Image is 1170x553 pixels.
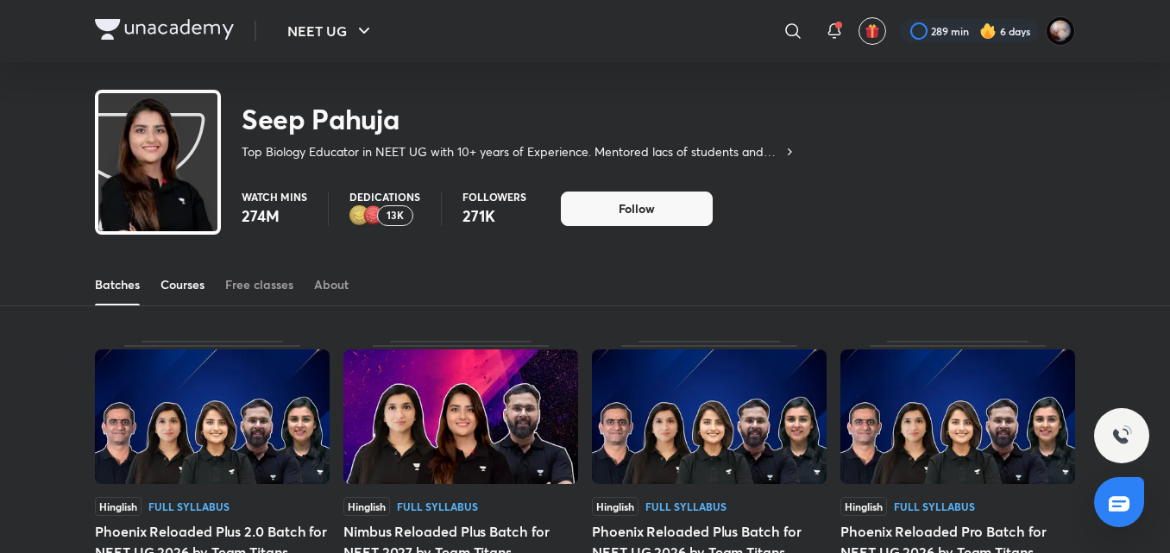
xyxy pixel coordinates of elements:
[242,143,783,160] p: Top Biology Educator in NEET UG with 10+ years of Experience. Mentored lacs of students and Top R...
[242,102,796,136] h2: Seep Pahuja
[277,14,385,48] button: NEET UG
[160,276,204,293] div: Courses
[859,17,886,45] button: avatar
[343,497,390,516] span: Hinglish
[95,19,234,40] img: Company Logo
[397,501,478,512] div: Full Syllabus
[95,19,234,44] a: Company Logo
[349,205,370,226] img: educator badge2
[148,501,230,512] div: Full Syllabus
[242,205,307,226] p: 274M
[314,264,349,305] a: About
[343,349,578,484] img: Thumbnail
[349,192,420,202] p: Dedications
[619,200,655,217] span: Follow
[645,501,727,512] div: Full Syllabus
[95,276,140,293] div: Batches
[840,497,887,516] span: Hinglish
[95,349,330,484] img: Thumbnail
[561,192,713,226] button: Follow
[95,264,140,305] a: Batches
[865,23,880,39] img: avatar
[95,497,142,516] span: Hinglish
[979,22,997,40] img: streak
[363,205,384,226] img: educator badge1
[840,349,1075,484] img: Thumbnail
[225,276,293,293] div: Free classes
[1046,16,1075,46] img: Swarit
[1111,425,1132,446] img: ttu
[242,192,307,202] p: Watch mins
[160,264,204,305] a: Courses
[387,210,404,222] p: 13K
[592,497,638,516] span: Hinglish
[462,192,526,202] p: Followers
[314,276,349,293] div: About
[98,97,217,280] img: class
[462,205,526,226] p: 271K
[225,264,293,305] a: Free classes
[592,349,827,484] img: Thumbnail
[894,501,975,512] div: Full Syllabus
